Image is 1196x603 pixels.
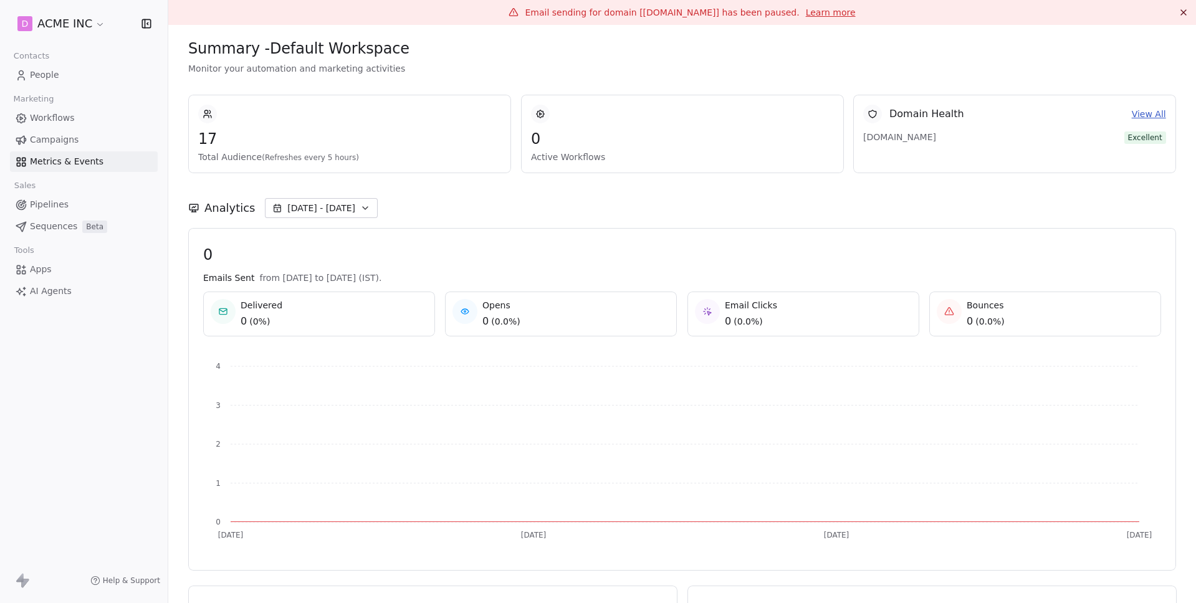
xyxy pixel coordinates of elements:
[806,6,856,19] a: Learn more
[975,315,1005,328] span: ( 0.0% )
[30,133,79,146] span: Campaigns
[734,315,763,328] span: ( 0.0% )
[521,531,547,539] tspan: [DATE]
[204,200,255,216] span: Analytics
[22,17,29,30] span: D
[525,7,799,17] span: Email sending for domain [[DOMAIN_NAME]] has been paused.
[262,153,359,162] span: (Refreshes every 5 hours)
[249,315,270,328] span: ( 0% )
[10,65,158,85] a: People
[10,259,158,280] a: Apps
[216,440,221,449] tspan: 2
[30,285,72,298] span: AI Agents
[15,13,108,34] button: DACME INC
[10,216,158,237] a: SequencesBeta
[1124,131,1166,144] span: Excellent
[967,314,973,329] span: 0
[30,263,52,276] span: Apps
[188,39,409,58] span: Summary - Default Workspace
[203,272,254,284] span: Emails Sent
[1132,108,1166,121] a: View All
[30,198,69,211] span: Pipelines
[824,531,849,539] tspan: [DATE]
[889,107,964,121] span: Domain Health
[198,130,501,148] span: 17
[216,479,221,488] tspan: 1
[531,130,834,148] span: 0
[10,194,158,215] a: Pipelines
[531,151,834,163] span: Active Workflows
[10,151,158,172] a: Metrics & Events
[30,112,75,125] span: Workflows
[8,90,59,108] span: Marketing
[9,176,41,195] span: Sales
[216,518,221,526] tspan: 0
[259,272,381,284] span: from [DATE] to [DATE] (IST).
[1127,531,1152,539] tspan: [DATE]
[241,314,247,329] span: 0
[30,155,103,168] span: Metrics & Events
[216,362,221,371] tspan: 4
[482,314,489,329] span: 0
[30,220,77,233] span: Sequences
[10,130,158,150] a: Campaigns
[482,299,520,311] span: Opens
[8,47,55,65] span: Contacts
[10,108,158,128] a: Workflows
[216,401,221,410] tspan: 3
[10,281,158,301] a: AI Agents
[30,69,59,82] span: People
[90,576,160,586] a: Help & Support
[188,62,1176,75] span: Monitor your automation and marketing activities
[725,299,777,311] span: Email Clicks
[265,198,378,218] button: [DATE] - [DATE]
[287,202,355,214] span: [DATE] - [DATE]
[82,221,107,233] span: Beta
[37,16,92,32] span: ACME INC
[491,315,520,328] span: ( 0.0% )
[863,131,950,143] span: [DOMAIN_NAME]
[103,576,160,586] span: Help & Support
[967,299,1005,311] span: Bounces
[198,151,501,163] span: Total Audience
[725,314,731,329] span: 0
[241,299,282,311] span: Delivered
[203,245,1161,264] span: 0
[218,531,244,539] tspan: [DATE]
[9,241,39,260] span: Tools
